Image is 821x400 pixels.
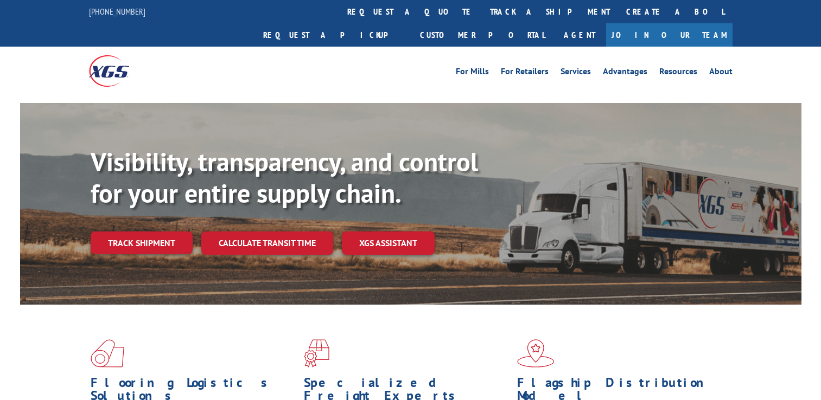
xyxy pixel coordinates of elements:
a: About [709,67,733,79]
b: Visibility, transparency, and control for your entire supply chain. [91,145,478,210]
a: Customer Portal [412,23,553,47]
a: Request a pickup [255,23,412,47]
a: For Mills [456,67,489,79]
a: Agent [553,23,606,47]
a: Join Our Team [606,23,733,47]
img: xgs-icon-focused-on-flooring-red [304,339,329,367]
a: Resources [659,67,697,79]
img: xgs-icon-total-supply-chain-intelligence-red [91,339,124,367]
a: XGS ASSISTANT [342,231,435,255]
a: Services [561,67,591,79]
a: Advantages [603,67,647,79]
a: Calculate transit time [201,231,333,255]
img: xgs-icon-flagship-distribution-model-red [517,339,555,367]
a: [PHONE_NUMBER] [89,6,145,17]
a: Track shipment [91,231,193,254]
a: For Retailers [501,67,549,79]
